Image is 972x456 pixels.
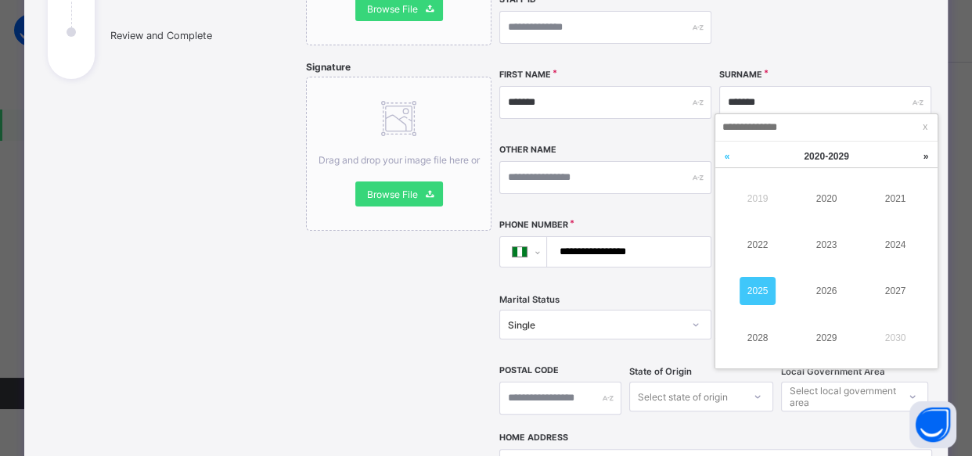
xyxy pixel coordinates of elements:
td: 2019 [723,175,792,221]
div: Select local government area [790,382,897,411]
td: 2026 [792,268,861,314]
a: 2020-2029 [756,142,897,171]
a: 2022 [740,231,776,259]
div: Drag and drop your image file here orBrowse File [306,77,491,231]
td: 2030 [861,314,930,361]
td: 2029 [792,314,861,361]
span: State of Origin [629,366,692,377]
span: 2020 - 2029 [804,151,848,162]
a: 2020 [808,185,844,213]
a: 2026 [808,277,844,305]
div: Select state of origin [638,382,728,411]
td: 2020 [792,175,861,221]
a: 2029 [808,324,844,352]
td: 2025 [723,268,792,314]
label: Postal Code [499,365,559,375]
span: Local Government Area [781,366,885,377]
td: 2024 [861,221,930,267]
span: Browse File [367,3,418,15]
td: 2027 [861,268,930,314]
label: Home Address [499,433,568,443]
a: 2024 [877,231,913,259]
td: 2021 [861,175,930,221]
td: 2028 [723,314,792,361]
label: First Name [499,70,551,80]
label: Surname [719,70,762,80]
button: Open asap [909,401,956,448]
span: Browse File [367,189,418,200]
span: Drag and drop your image file here or [319,154,480,166]
a: Next decade [914,142,938,171]
label: Other Name [499,145,556,155]
a: Last decade [715,142,739,171]
label: Phone Number [499,220,568,230]
a: 2028 [740,324,776,352]
a: 2027 [877,277,913,305]
div: Single [508,319,682,331]
td: 2023 [792,221,861,267]
span: Signature [306,61,351,73]
a: 2025 [740,277,776,305]
a: 2030 [877,324,913,352]
td: 2022 [723,221,792,267]
a: 2021 [877,185,913,213]
a: 2023 [808,231,844,259]
span: Marital Status [499,294,560,305]
a: 2019 [740,185,776,213]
